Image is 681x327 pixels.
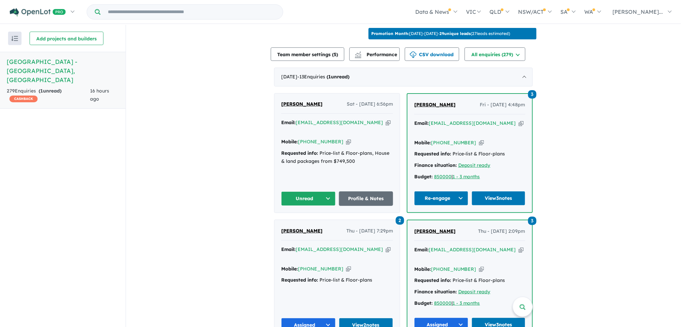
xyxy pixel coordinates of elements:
button: Re-engage [414,191,468,206]
button: Copy [386,119,391,126]
a: [PERSON_NAME] [281,227,323,235]
div: Price-list & Floor-plans [281,276,393,284]
strong: Requested info: [414,277,451,283]
button: Copy [479,139,484,146]
span: 5 [334,51,336,58]
span: 1 [40,88,43,94]
a: 2 [396,216,404,225]
strong: Finance situation: [414,162,457,168]
div: | [414,173,525,181]
a: [PHONE_NUMBER] [431,140,476,146]
span: 3 [528,90,537,99]
a: [PERSON_NAME] [414,227,456,235]
a: 1 - 3 months [453,300,480,306]
div: Price-list & Floor-plans [414,150,525,158]
span: [PERSON_NAME] [281,101,323,107]
div: 279 Enquir ies [7,87,90,103]
strong: Mobile: [414,140,431,146]
span: 1 [328,74,331,80]
button: All enquiries (279) [465,47,525,61]
button: Copy [519,120,524,127]
button: CSV download [405,47,459,61]
strong: ( unread) [327,74,349,80]
button: Team member settings (5) [271,47,344,61]
a: [PHONE_NUMBER] [431,266,476,272]
img: Openlot PRO Logo White [10,8,66,16]
div: | [414,299,525,307]
strong: Mobile: [281,266,298,272]
a: [PERSON_NAME] [281,100,323,108]
strong: Email: [414,120,429,126]
span: CASHBACK [9,96,38,102]
span: Performance [356,51,397,58]
input: Try estate name, suburb, builder or developer [102,5,282,19]
strong: Requested info: [281,277,318,283]
a: 850000 [434,300,452,306]
a: 850000 [434,174,452,180]
img: line-chart.svg [355,51,361,55]
a: [PHONE_NUMBER] [298,139,343,145]
span: 2 [396,216,404,225]
button: Copy [346,138,351,145]
a: 3 [528,89,537,99]
button: Performance [349,47,400,61]
button: Unread [281,191,336,206]
div: [DATE] [274,68,533,86]
a: [EMAIL_ADDRESS][DOMAIN_NAME] [296,246,383,252]
strong: Requested info: [281,150,318,156]
span: [PERSON_NAME] [414,102,456,108]
button: Copy [479,266,484,273]
strong: Email: [281,119,296,125]
a: [PERSON_NAME] [414,101,456,109]
button: Copy [386,246,391,253]
button: Copy [346,265,351,272]
span: [PERSON_NAME] [414,228,456,234]
strong: Finance situation: [414,289,457,295]
a: [EMAIL_ADDRESS][DOMAIN_NAME] [429,120,516,126]
a: View3notes [472,191,526,206]
div: Price-list & Floor-plans [414,277,525,285]
b: Promotion Month: [371,31,409,36]
img: sort.svg [11,36,18,41]
a: 1 - 3 months [453,174,480,180]
span: Fri - [DATE] 4:48pm [480,101,525,109]
strong: Requested info: [414,151,451,157]
span: Thu - [DATE] 7:29pm [346,227,393,235]
div: Price-list & Floor-plans, House & land packages from $749,500 [281,149,393,166]
strong: Email: [414,247,429,253]
a: [EMAIL_ADDRESS][DOMAIN_NAME] [296,119,383,125]
a: Profile & Notes [339,191,393,206]
span: Thu - [DATE] 2:09pm [478,227,525,235]
a: [EMAIL_ADDRESS][DOMAIN_NAME] [429,247,516,253]
button: Copy [519,246,524,253]
a: Deposit ready [458,162,491,168]
span: Sat - [DATE] 6:56pm [347,100,393,108]
strong: Mobile: [281,139,298,145]
img: bar-chart.svg [355,54,361,58]
b: 29 unique leads [439,31,471,36]
button: Add projects and builders [30,32,103,45]
span: [PERSON_NAME]... [613,8,663,15]
strong: Budget: [414,300,433,306]
a: [PHONE_NUMBER] [298,266,343,272]
a: Deposit ready [458,289,491,295]
p: [DATE] - [DATE] - ( 27 leads estimated) [371,31,510,37]
strong: Mobile: [414,266,431,272]
a: 3 [528,216,537,225]
h5: [GEOGRAPHIC_DATA] - [GEOGRAPHIC_DATA] , [GEOGRAPHIC_DATA] [7,57,119,84]
span: - 13 Enquir ies [297,74,349,80]
strong: Email: [281,246,296,252]
span: 16 hours ago [90,88,109,102]
strong: Budget: [414,174,433,180]
strong: ( unread) [39,88,61,94]
span: [PERSON_NAME] [281,228,323,234]
img: download icon [410,51,417,58]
